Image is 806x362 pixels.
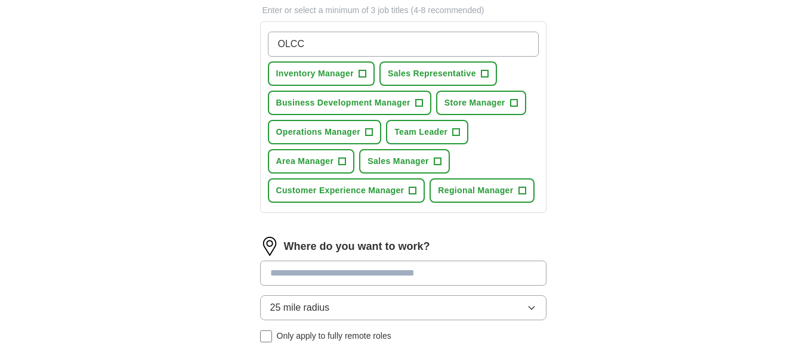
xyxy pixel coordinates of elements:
[379,61,497,86] button: Sales Representative
[444,97,505,109] span: Store Manager
[284,239,430,255] label: Where do you want to work?
[276,155,334,168] span: Area Manager
[394,126,447,138] span: Team Leader
[388,67,476,80] span: Sales Representative
[277,330,391,342] span: Only apply to fully remote roles
[268,178,425,203] button: Customer Experience Manager
[276,97,410,109] span: Business Development Manager
[268,32,539,57] input: Type a job title and press enter
[268,149,355,174] button: Area Manager
[260,237,279,256] img: location.png
[276,184,404,197] span: Customer Experience Manager
[368,155,429,168] span: Sales Manager
[438,184,513,197] span: Regional Manager
[260,330,272,342] input: Only apply to fully remote roles
[276,126,361,138] span: Operations Manager
[436,91,526,115] button: Store Manager
[268,120,382,144] button: Operations Manager
[268,61,375,86] button: Inventory Manager
[260,4,546,17] p: Enter or select a minimum of 3 job titles (4-8 recommended)
[276,67,354,80] span: Inventory Manager
[386,120,468,144] button: Team Leader
[260,295,546,320] button: 25 mile radius
[359,149,450,174] button: Sales Manager
[430,178,534,203] button: Regional Manager
[268,91,431,115] button: Business Development Manager
[270,301,330,315] span: 25 mile radius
